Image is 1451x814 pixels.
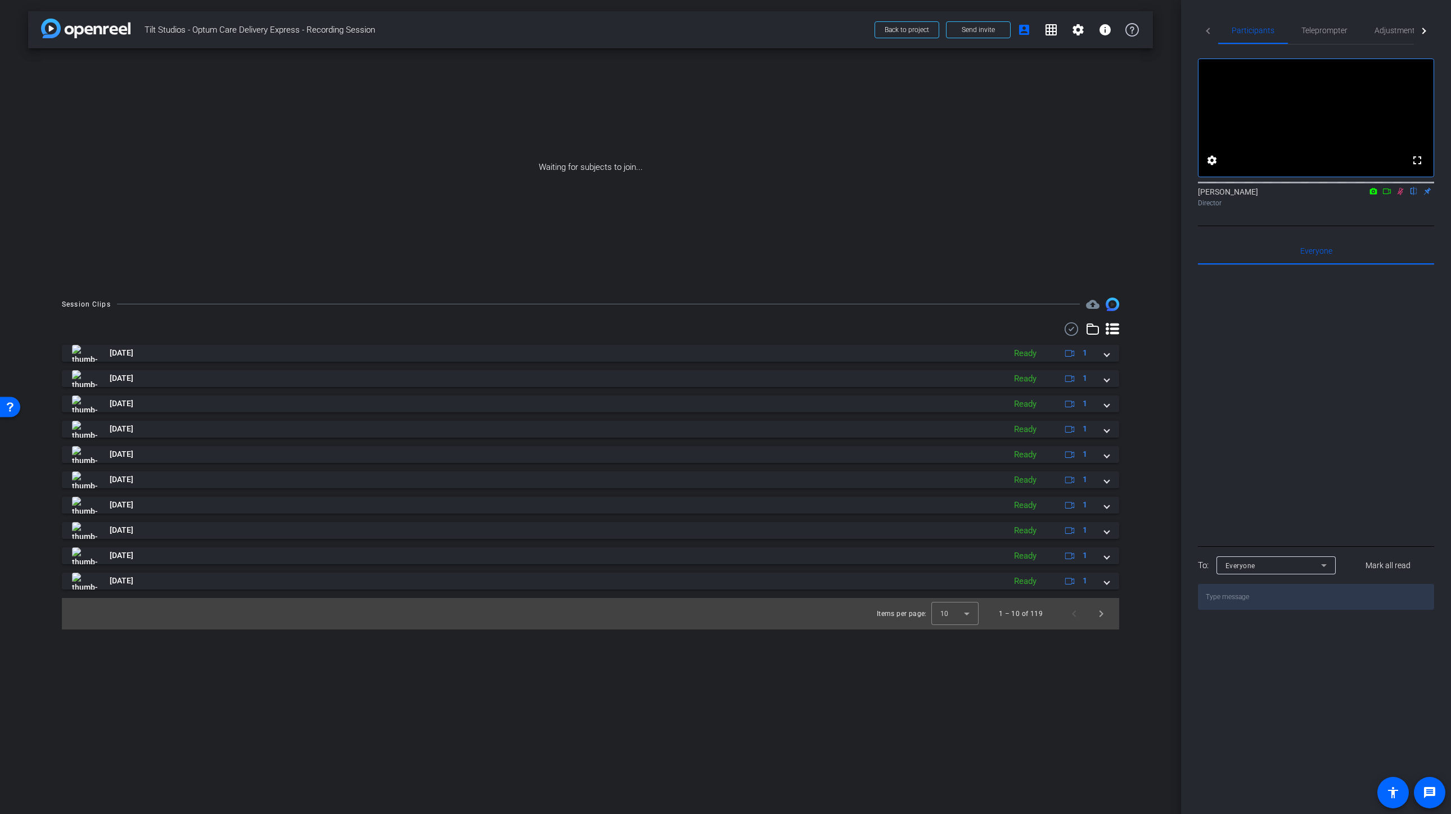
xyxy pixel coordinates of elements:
span: 1 [1083,448,1087,460]
span: [DATE] [110,550,133,561]
img: thumb-nail [72,421,97,438]
span: [DATE] [110,499,133,511]
img: thumb-nail [72,522,97,539]
div: Ready [1008,423,1042,436]
img: thumb-nail [72,370,97,387]
img: thumb-nail [72,573,97,590]
div: Waiting for subjects to join... [28,48,1153,286]
img: thumb-nail [72,547,97,564]
div: Director [1198,198,1434,208]
div: Ready [1008,550,1042,563]
mat-icon: cloud_upload [1086,298,1099,311]
div: Ready [1008,347,1042,360]
div: Ready [1008,448,1042,461]
span: Send invite [962,25,995,34]
mat-icon: grid_on [1044,23,1058,37]
button: Back to project [875,21,939,38]
button: Next page [1088,600,1115,627]
div: [PERSON_NAME] [1198,186,1434,208]
div: Ready [1008,499,1042,512]
button: Mark all read [1342,555,1435,575]
mat-expansion-panel-header: thumb-nail[DATE]Ready1 [62,522,1119,539]
div: 1 – 10 of 119 [999,608,1043,619]
img: thumb-nail [72,497,97,514]
span: [DATE] [110,448,133,460]
span: [DATE] [110,575,133,587]
span: [DATE] [110,398,133,410]
mat-expansion-panel-header: thumb-nail[DATE]Ready1 [62,395,1119,412]
mat-expansion-panel-header: thumb-nail[DATE]Ready1 [62,370,1119,387]
img: thumb-nail [72,395,97,412]
div: Session Clips [62,299,111,310]
mat-expansion-panel-header: thumb-nail[DATE]Ready1 [62,345,1119,362]
span: 1 [1083,499,1087,511]
img: thumb-nail [72,471,97,488]
span: Back to project [885,26,929,34]
span: Destinations for your clips [1086,298,1099,311]
span: Tilt Studios - Optum Care Delivery Express - Recording Session [145,19,868,41]
mat-icon: settings [1205,154,1219,167]
mat-expansion-panel-header: thumb-nail[DATE]Ready1 [62,497,1119,514]
mat-icon: accessibility [1386,786,1400,799]
span: Everyone [1300,247,1332,255]
mat-icon: fullscreen [1411,154,1424,167]
span: 1 [1083,524,1087,536]
div: Ready [1008,372,1042,385]
span: [DATE] [110,474,133,485]
mat-icon: message [1423,786,1436,799]
div: To: [1198,559,1209,572]
div: Ready [1008,575,1042,588]
span: 1 [1083,575,1087,587]
img: thumb-nail [72,446,97,463]
mat-icon: flip [1407,186,1421,196]
mat-icon: settings [1071,23,1085,37]
span: 1 [1083,550,1087,561]
span: Participants [1232,26,1274,34]
span: 1 [1083,372,1087,384]
span: 1 [1083,474,1087,485]
span: [DATE] [110,372,133,384]
span: 1 [1083,423,1087,435]
div: Ready [1008,474,1042,487]
button: Previous page [1061,600,1088,627]
div: Ready [1008,524,1042,537]
mat-icon: info [1098,23,1112,37]
span: [DATE] [110,347,133,359]
span: Adjustments [1375,26,1419,34]
div: Ready [1008,398,1042,411]
span: Mark all read [1366,560,1411,572]
button: Send invite [946,21,1011,38]
mat-expansion-panel-header: thumb-nail[DATE]Ready1 [62,547,1119,564]
span: [DATE] [110,423,133,435]
img: Session clips [1106,298,1119,311]
mat-expansion-panel-header: thumb-nail[DATE]Ready1 [62,471,1119,488]
span: 1 [1083,398,1087,410]
span: [DATE] [110,524,133,536]
span: Everyone [1225,562,1255,570]
mat-expansion-panel-header: thumb-nail[DATE]Ready1 [62,446,1119,463]
span: 1 [1083,347,1087,359]
mat-icon: account_box [1017,23,1031,37]
img: thumb-nail [72,345,97,362]
mat-expansion-panel-header: thumb-nail[DATE]Ready1 [62,421,1119,438]
mat-expansion-panel-header: thumb-nail[DATE]Ready1 [62,573,1119,590]
span: Teleprompter [1301,26,1348,34]
div: Items per page: [877,608,927,619]
img: app-logo [41,19,130,38]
